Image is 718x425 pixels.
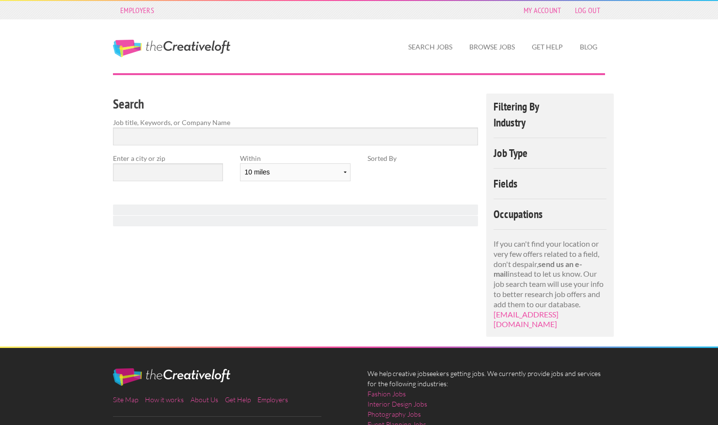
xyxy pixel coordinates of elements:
[519,3,566,17] a: My Account
[400,36,460,58] a: Search Jobs
[572,36,605,58] a: Blog
[524,36,571,58] a: Get Help
[115,3,159,17] a: Employers
[145,395,184,404] a: How it works
[113,40,230,57] a: The Creative Loft
[367,389,406,399] a: Fashion Jobs
[367,399,427,409] a: Interior Design Jobs
[191,395,218,404] a: About Us
[462,36,523,58] a: Browse Jobs
[494,101,606,112] h4: Filtering By
[570,3,605,17] a: Log Out
[257,395,288,404] a: Employers
[494,259,582,279] strong: send us an e-mail
[113,117,478,127] label: Job title, Keywords, or Company Name
[494,117,606,128] h4: Industry
[113,368,230,386] img: The Creative Loft
[113,95,478,113] h3: Search
[494,208,606,220] h4: Occupations
[225,395,251,404] a: Get Help
[494,178,606,189] h4: Fields
[240,153,350,163] label: Within
[113,153,223,163] label: Enter a city or zip
[367,153,478,163] label: Sorted By
[494,310,558,329] a: [EMAIL_ADDRESS][DOMAIN_NAME]
[113,127,478,145] input: Search
[494,147,606,158] h4: Job Type
[367,409,421,419] a: Photography Jobs
[113,395,138,404] a: Site Map
[494,239,606,330] p: If you can't find your location or very few offers related to a field, don't despair, instead to ...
